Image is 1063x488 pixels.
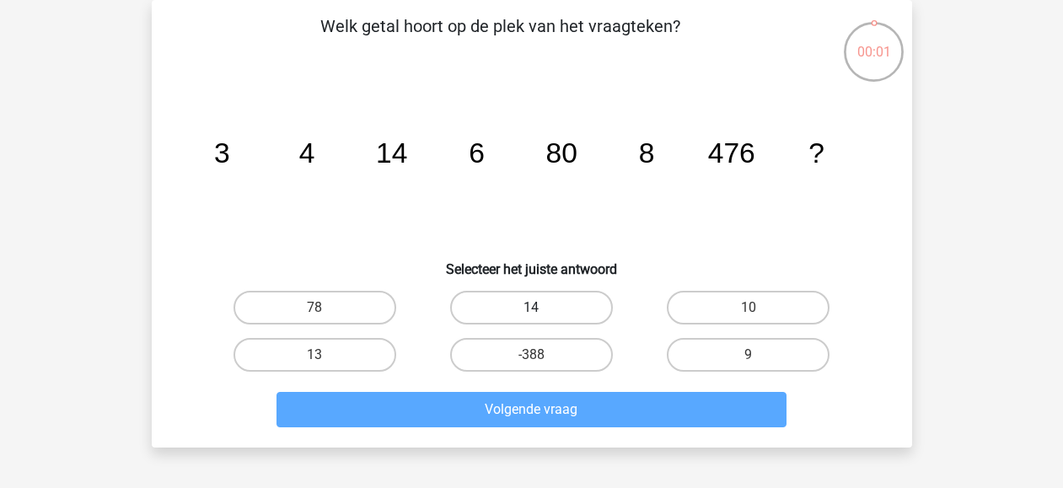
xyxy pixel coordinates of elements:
tspan: 8 [638,137,654,169]
label: -388 [450,338,613,372]
tspan: 80 [545,137,577,169]
label: 14 [450,291,613,324]
tspan: ? [808,137,824,169]
tspan: 14 [376,137,407,169]
tspan: 4 [298,137,314,169]
p: Welk getal hoort op de plek van het vraagteken? [179,13,822,64]
label: 9 [667,338,829,372]
tspan: 6 [469,137,485,169]
tspan: 476 [707,137,754,169]
label: 78 [234,291,396,324]
button: Volgende vraag [276,392,787,427]
div: 00:01 [842,20,905,62]
tspan: 3 [213,137,229,169]
h6: Selecteer het juiste antwoord [179,248,885,277]
label: 13 [234,338,396,372]
label: 10 [667,291,829,324]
